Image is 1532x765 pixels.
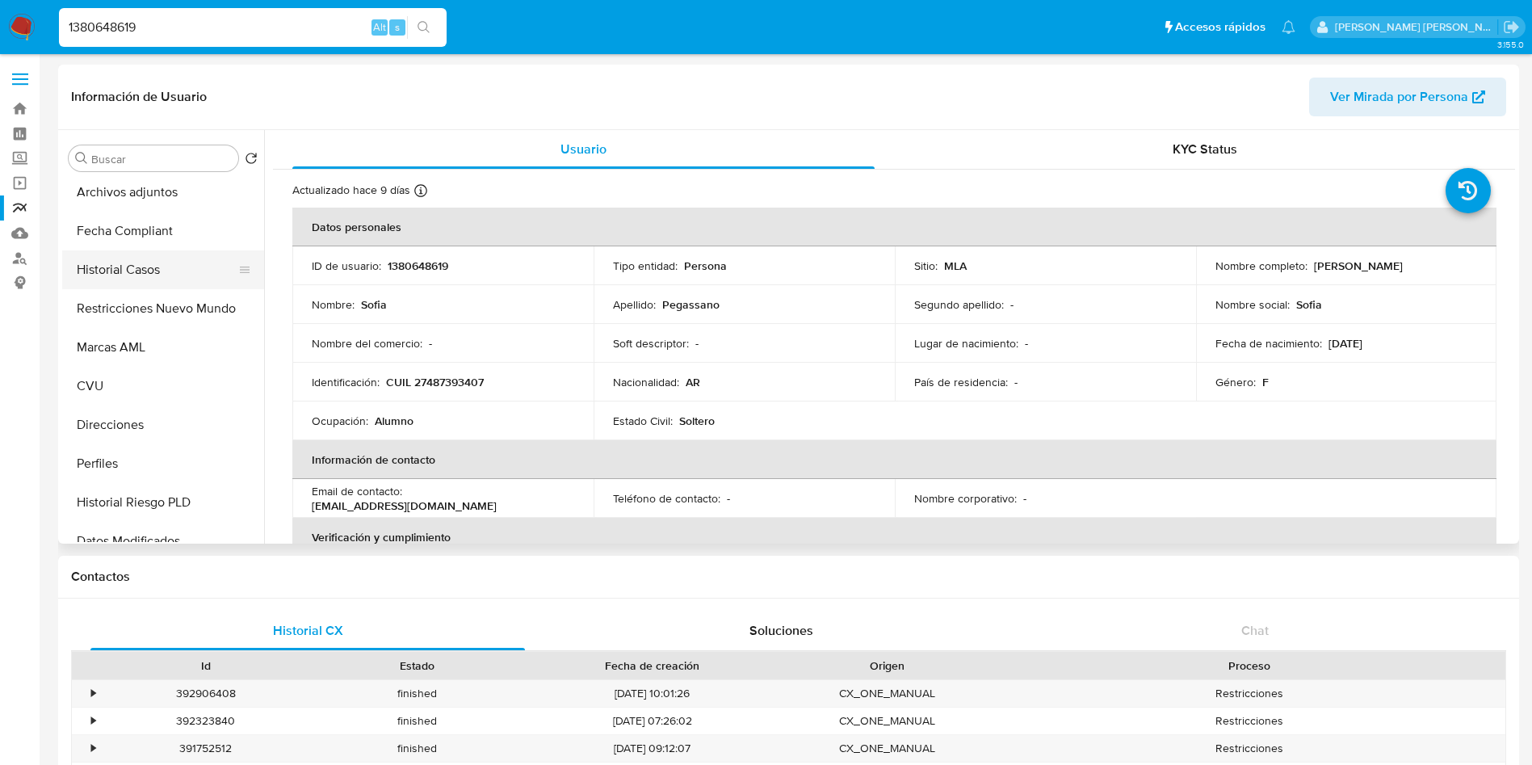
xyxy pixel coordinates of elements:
button: Restricciones Nuevo Mundo [62,289,264,328]
a: Salir [1503,19,1520,36]
p: ID de usuario : [312,259,381,273]
div: [DATE] 09:12:07 [523,735,782,762]
p: Nombre completo : [1215,259,1307,273]
p: [DATE] [1328,336,1362,351]
p: - [1014,375,1018,389]
p: Nacionalidad : [613,375,679,389]
div: • [91,686,95,701]
a: Notificaciones [1282,20,1295,34]
div: finished [312,735,523,762]
p: sandra.helbardt@mercadolibre.com [1335,19,1498,35]
span: Usuario [560,140,607,158]
button: CVU [62,367,264,406]
p: Alumno [375,414,413,428]
p: Nombre : [312,297,355,312]
button: Perfiles [62,444,264,483]
th: Verificación y cumplimiento [292,518,1496,557]
p: Segundo apellido : [914,297,1004,312]
div: 392906408 [100,680,312,707]
span: Historial CX [273,621,343,640]
p: País de residencia : [914,375,1008,389]
p: Identificación : [312,375,380,389]
input: Buscar usuario o caso... [59,17,447,38]
button: Marcas AML [62,328,264,367]
div: 392323840 [100,708,312,734]
p: - [1010,297,1014,312]
div: CX_ONE_MANUAL [782,680,993,707]
p: Estado Civil : [613,414,673,428]
div: Restricciones [993,708,1505,734]
span: KYC Status [1173,140,1237,158]
button: Datos Modificados [62,522,264,561]
p: Sofia [361,297,387,312]
p: - [1023,491,1026,506]
div: Id [111,658,300,674]
p: MLA [944,259,967,273]
button: Direcciones [62,406,264,444]
button: Historial Casos [62,250,251,289]
input: Buscar [91,152,232,166]
h1: Información de Usuario [71,89,207,105]
span: s [395,19,400,35]
p: Lugar de nacimiento : [914,336,1018,351]
p: Género : [1215,375,1256,389]
button: Archivos adjuntos [62,173,264,212]
p: Soft descriptor : [613,336,689,351]
span: Soluciones [749,621,813,640]
p: Sofia [1296,297,1322,312]
button: Volver al orden por defecto [245,152,258,170]
span: Accesos rápidos [1175,19,1265,36]
button: search-icon [407,16,440,39]
p: Fecha de nacimiento : [1215,336,1322,351]
p: Ocupación : [312,414,368,428]
p: 1380648619 [388,259,448,273]
p: - [695,336,699,351]
p: Apellido : [613,297,656,312]
p: - [727,491,730,506]
p: [EMAIL_ADDRESS][DOMAIN_NAME] [312,498,497,513]
p: Actualizado hace 9 días [292,183,410,198]
p: CUIL 27487393407 [386,375,484,389]
p: Persona [684,259,727,273]
p: AR [686,375,700,389]
p: Email de contacto : [312,484,402,498]
div: • [91,741,95,756]
p: - [429,336,432,351]
button: Buscar [75,152,88,165]
div: Proceso [1005,658,1494,674]
div: CX_ONE_MANUAL [782,735,993,762]
p: F [1262,375,1269,389]
th: Información de contacto [292,440,1496,479]
p: Nombre social : [1215,297,1290,312]
div: [DATE] 07:26:02 [523,708,782,734]
p: Sitio : [914,259,938,273]
p: [PERSON_NAME] [1314,259,1403,273]
div: Origen [793,658,982,674]
div: 391752512 [100,735,312,762]
th: Datos personales [292,208,1496,246]
div: CX_ONE_MANUAL [782,708,993,734]
div: [DATE] 10:01:26 [523,680,782,707]
p: Teléfono de contacto : [613,491,720,506]
button: Historial Riesgo PLD [62,483,264,522]
p: Soltero [679,414,715,428]
p: Pegassano [662,297,720,312]
div: • [91,713,95,729]
span: Alt [373,19,386,35]
span: Ver Mirada por Persona [1330,78,1468,116]
div: Restricciones [993,735,1505,762]
button: Ver Mirada por Persona [1309,78,1506,116]
p: - [1025,336,1028,351]
div: Restricciones [993,680,1505,707]
h1: Contactos [71,569,1506,585]
div: finished [312,708,523,734]
p: Nombre del comercio : [312,336,422,351]
div: Fecha de creación [535,658,770,674]
div: Estado [323,658,512,674]
p: Nombre corporativo : [914,491,1017,506]
p: Tipo entidad : [613,259,678,273]
span: Chat [1241,621,1269,640]
button: Fecha Compliant [62,212,264,250]
div: finished [312,680,523,707]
